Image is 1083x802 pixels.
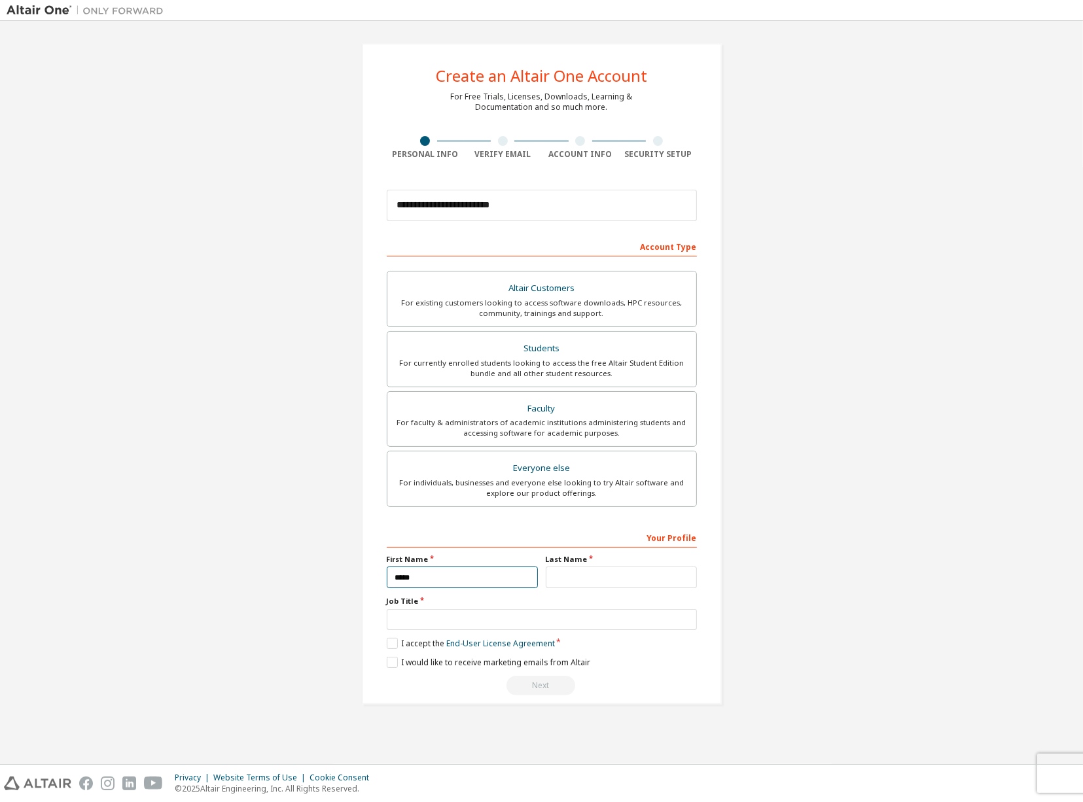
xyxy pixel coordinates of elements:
[387,596,697,606] label: Job Title
[387,676,697,695] div: Read and acccept EULA to continue
[395,340,688,358] div: Students
[619,149,697,160] div: Security Setup
[446,638,555,649] a: End-User License Agreement
[395,417,688,438] div: For faculty & administrators of academic institutions administering students and accessing softwa...
[387,149,465,160] div: Personal Info
[395,279,688,298] div: Altair Customers
[387,527,697,548] div: Your Profile
[546,554,697,565] label: Last Name
[122,776,136,790] img: linkedin.svg
[101,776,115,790] img: instagram.svg
[175,773,213,783] div: Privacy
[144,776,163,790] img: youtube.svg
[387,657,590,668] label: I would like to receive marketing emails from Altair
[436,68,647,84] div: Create an Altair One Account
[387,235,697,256] div: Account Type
[395,358,688,379] div: For currently enrolled students looking to access the free Altair Student Edition bundle and all ...
[4,776,71,790] img: altair_logo.svg
[175,783,377,794] p: © 2025 Altair Engineering, Inc. All Rights Reserved.
[464,149,542,160] div: Verify Email
[395,459,688,478] div: Everyone else
[7,4,170,17] img: Altair One
[79,776,93,790] img: facebook.svg
[542,149,620,160] div: Account Info
[310,773,377,783] div: Cookie Consent
[213,773,310,783] div: Website Terms of Use
[395,478,688,498] div: For individuals, businesses and everyone else looking to try Altair software and explore our prod...
[395,298,688,319] div: For existing customers looking to access software downloads, HPC resources, community, trainings ...
[451,92,633,113] div: For Free Trials, Licenses, Downloads, Learning & Documentation and so much more.
[387,638,555,649] label: I accept the
[387,554,538,565] label: First Name
[395,400,688,418] div: Faculty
